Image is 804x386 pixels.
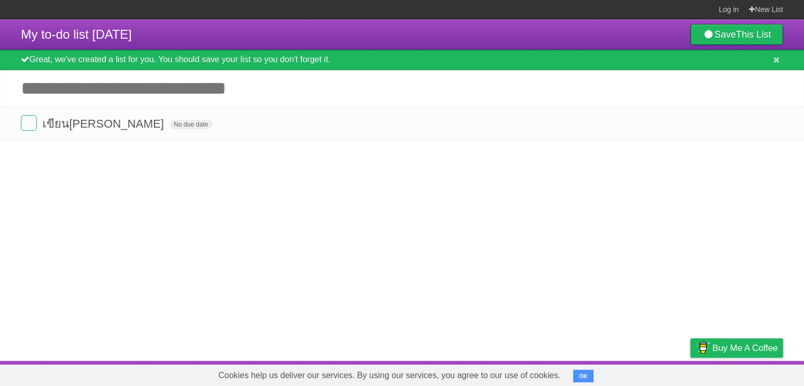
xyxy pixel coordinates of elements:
a: SaveThis List [690,24,783,45]
a: Developers [586,364,628,383]
span: Cookies help us deliver our services. By using our services, you agree to our use of cookies. [208,365,571,386]
span: No due date [170,120,212,129]
a: Terms [641,364,664,383]
a: Privacy [677,364,704,383]
span: Buy me a coffee [712,339,778,357]
a: About [551,364,573,383]
span: My to-do list [DATE] [21,27,132,41]
span: เขียน[PERSON_NAME] [42,117,166,130]
b: This List [736,29,771,40]
a: Suggest a feature [717,364,783,383]
button: OK [573,370,594,382]
a: Buy me a coffee [690,338,783,358]
label: Done [21,115,37,131]
img: Buy me a coffee [696,339,710,357]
